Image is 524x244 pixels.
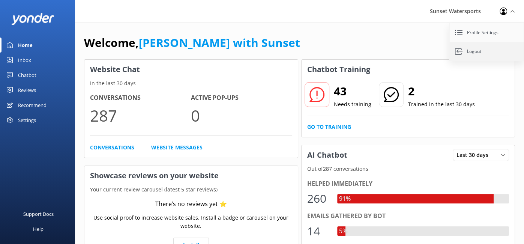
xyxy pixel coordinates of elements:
[84,60,298,79] h3: Website Chat
[302,60,376,79] h3: Chatbot Training
[90,214,292,230] p: Use social proof to increase website sales. Install a badge or carousel on your website.
[408,100,475,108] p: Trained in the last 30 days
[307,179,509,189] div: Helped immediately
[408,82,475,100] h2: 2
[191,93,292,103] h4: Active Pop-ups
[90,143,134,152] a: Conversations
[337,226,349,236] div: 5%
[18,53,31,68] div: Inbox
[139,35,300,50] a: [PERSON_NAME] with Sunset
[307,222,330,240] div: 14
[90,103,191,128] p: 287
[334,100,371,108] p: Needs training
[18,113,36,128] div: Settings
[11,13,54,25] img: yonder-white-logo.png
[84,166,298,185] h3: Showcase reviews on your website
[18,38,33,53] div: Home
[302,145,353,165] h3: AI Chatbot
[84,185,298,194] p: Your current review carousel (latest 5 star reviews)
[33,221,44,236] div: Help
[334,82,371,100] h2: 43
[337,194,353,204] div: 91%
[307,190,330,208] div: 260
[191,103,292,128] p: 0
[18,98,47,113] div: Recommend
[456,151,493,159] span: Last 30 days
[302,165,515,173] p: Out of 287 conversations
[90,93,191,103] h4: Conversations
[18,83,36,98] div: Reviews
[307,123,351,131] a: Go to Training
[84,79,298,87] p: In the last 30 days
[307,211,509,221] div: Emails gathered by bot
[151,143,203,152] a: Website Messages
[84,34,300,52] h1: Welcome,
[155,199,227,209] div: There’s no reviews yet ⭐
[18,68,36,83] div: Chatbot
[23,206,54,221] div: Support Docs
